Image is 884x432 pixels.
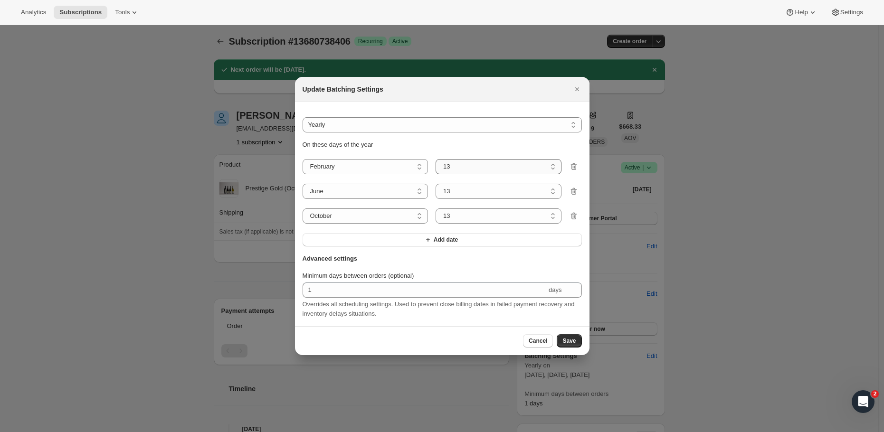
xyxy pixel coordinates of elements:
button: Tools [109,6,145,19]
span: Help [795,9,808,16]
span: 2 [871,390,879,398]
button: Analytics [15,6,52,19]
span: Cancel [529,337,547,345]
button: Subscriptions [54,6,107,19]
span: Settings [840,9,863,16]
span: Analytics [21,9,46,16]
span: days [549,286,561,293]
button: Close [570,83,584,96]
span: Add date [434,236,458,244]
button: Settings [825,6,869,19]
span: Save [562,337,576,345]
button: Help [779,6,823,19]
iframe: Intercom live chat [852,390,874,413]
span: Advanced settings [303,254,358,263]
button: Cancel [523,334,553,347]
p: On these days of the year [303,140,582,150]
button: Save [557,334,581,347]
span: Minimum days between orders (optional) [303,272,414,279]
span: Tools [115,9,130,16]
button: Add date [303,233,582,246]
span: Subscriptions [59,9,102,16]
span: Overrides all scheduling settings. Used to prevent close billing dates in failed payment recovery... [303,301,575,317]
h2: Update Batching Settings [303,85,383,94]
